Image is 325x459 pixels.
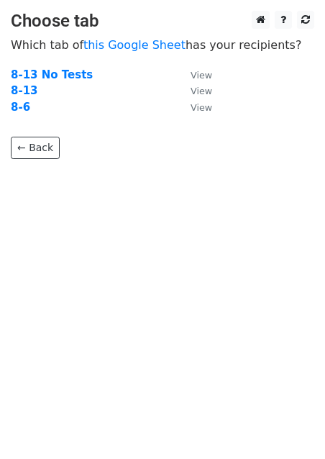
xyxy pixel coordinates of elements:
a: View [176,84,212,97]
h3: Choose tab [11,11,314,32]
a: 8-13 [11,84,38,97]
a: 8-13 No Tests [11,68,93,81]
a: View [176,68,212,81]
small: View [191,70,212,81]
small: View [191,86,212,96]
a: this Google Sheet [83,38,186,52]
a: View [176,101,212,114]
p: Which tab of has your recipients? [11,37,314,53]
small: View [191,102,212,113]
a: 8-6 [11,101,30,114]
a: ← Back [11,137,60,159]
